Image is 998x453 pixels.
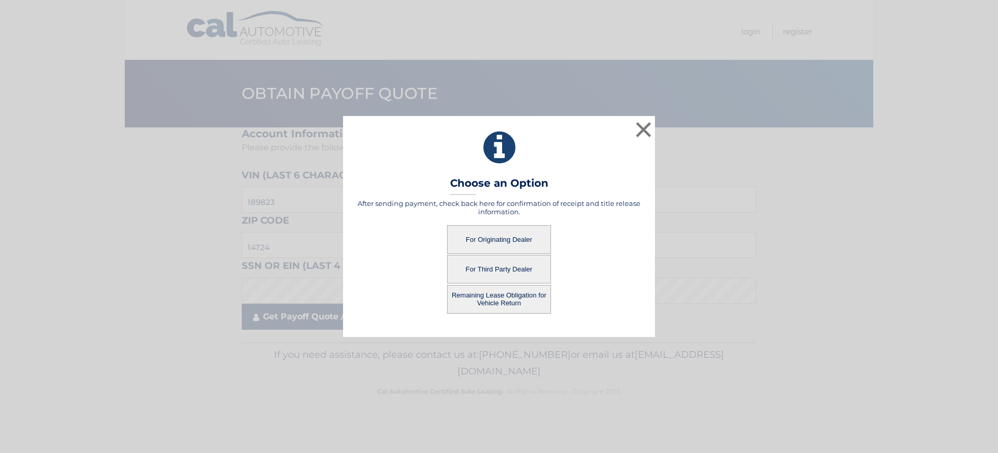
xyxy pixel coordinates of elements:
h3: Choose an Option [450,177,548,195]
button: Remaining Lease Obligation for Vehicle Return [447,285,551,314]
h5: After sending payment, check back here for confirmation of receipt and title release information. [356,199,642,216]
button: × [633,119,654,140]
button: For Third Party Dealer [447,255,551,283]
button: For Originating Dealer [447,225,551,254]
